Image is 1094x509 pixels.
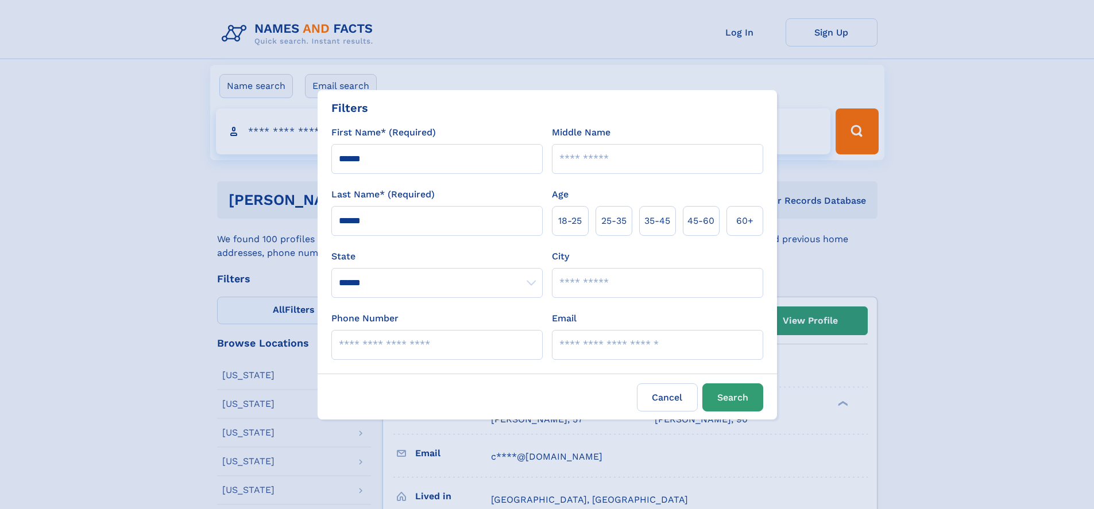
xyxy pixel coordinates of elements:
[552,126,610,139] label: Middle Name
[702,383,763,411] button: Search
[736,214,753,228] span: 60+
[552,188,569,201] label: Age
[331,126,436,139] label: First Name* (Required)
[552,312,577,325] label: Email
[601,214,627,228] span: 25‑35
[331,250,543,263] label: State
[558,214,582,228] span: 18‑25
[637,383,698,411] label: Cancel
[644,214,670,228] span: 35‑45
[687,214,714,228] span: 45‑60
[331,99,368,116] div: Filters
[331,188,435,201] label: Last Name* (Required)
[552,250,569,263] label: City
[331,312,399,325] label: Phone Number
